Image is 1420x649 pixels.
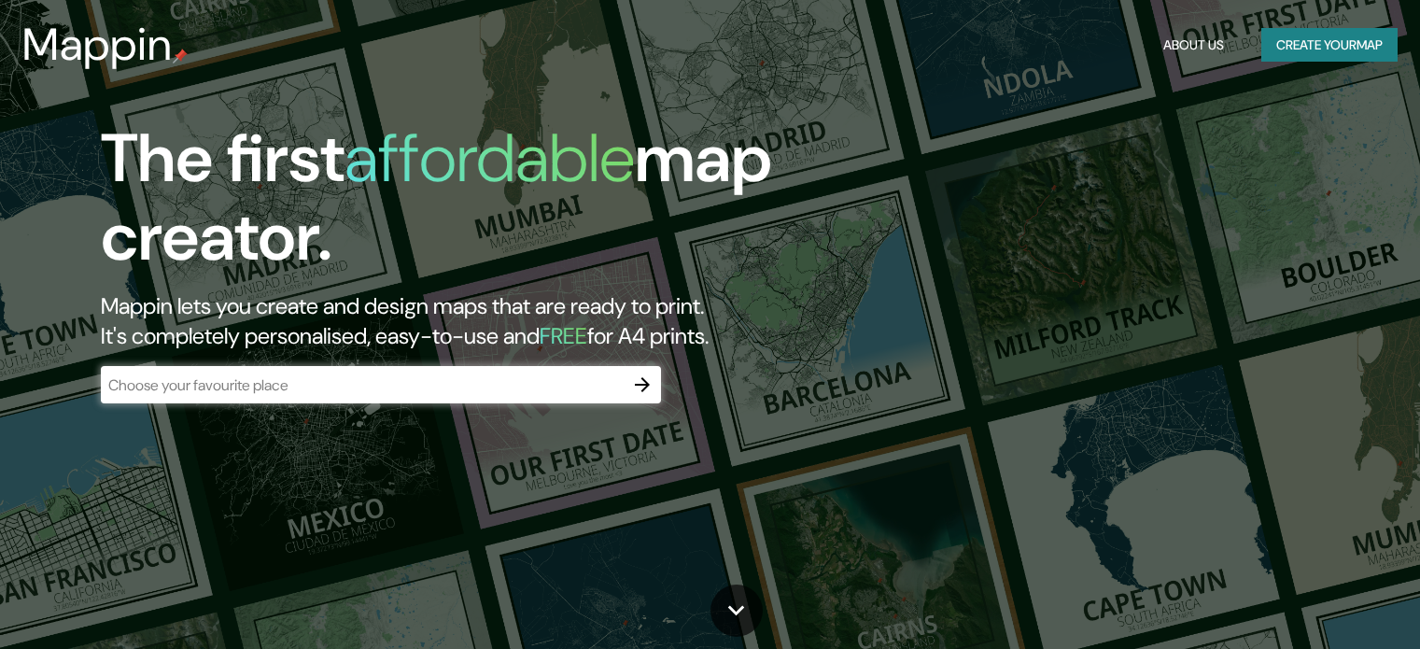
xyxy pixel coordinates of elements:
button: About Us [1156,28,1231,63]
img: mappin-pin [173,49,188,63]
h1: The first map creator. [101,120,811,291]
h1: affordable [344,115,635,202]
iframe: Help widget launcher [1254,576,1399,628]
h5: FREE [540,321,587,350]
button: Create yourmap [1261,28,1398,63]
h2: Mappin lets you create and design maps that are ready to print. It's completely personalised, eas... [101,291,811,351]
input: Choose your favourite place [101,374,624,396]
h3: Mappin [22,19,173,71]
